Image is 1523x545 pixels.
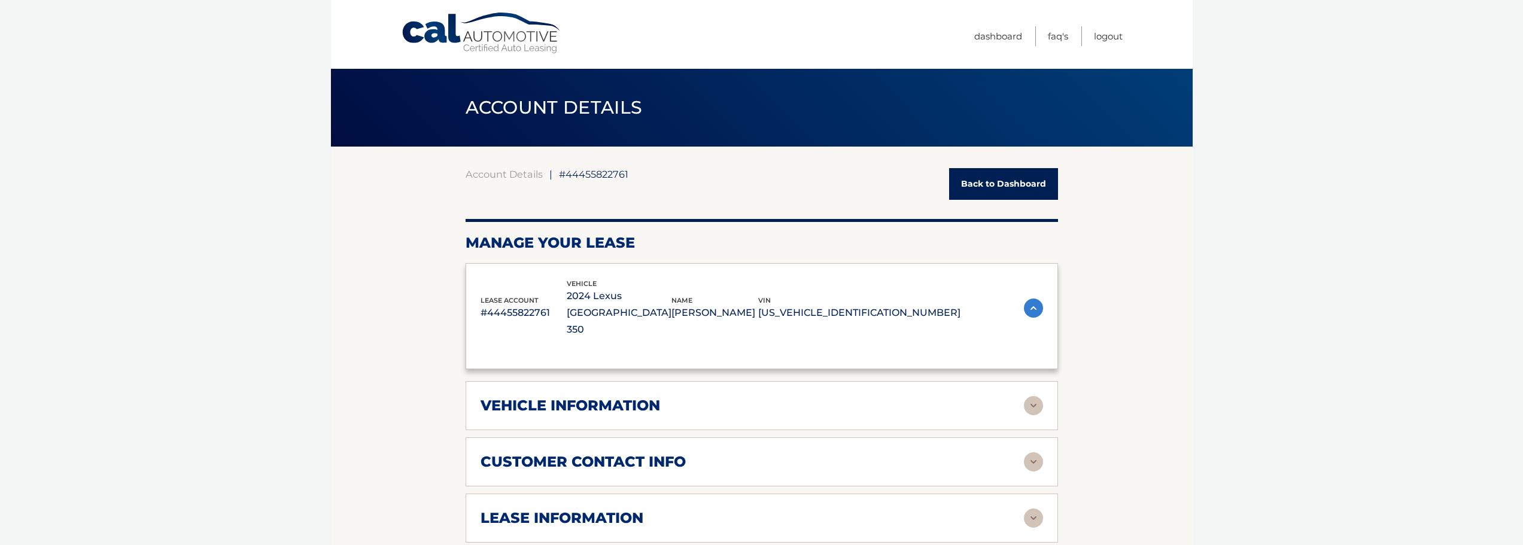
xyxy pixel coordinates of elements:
span: vin [758,296,771,305]
span: lease account [481,296,539,305]
a: FAQ's [1048,26,1068,46]
a: Account Details [466,168,543,180]
p: 2024 Lexus [GEOGRAPHIC_DATA] 350 [567,288,671,338]
a: Cal Automotive [401,12,563,54]
a: Dashboard [974,26,1022,46]
span: name [671,296,692,305]
span: vehicle [567,279,597,288]
span: #44455822761 [559,168,628,180]
h2: customer contact info [481,453,686,471]
img: accordion-active.svg [1024,299,1043,318]
p: [US_VEHICLE_IDENTIFICATION_NUMBER] [758,305,960,321]
p: #44455822761 [481,305,567,321]
a: Logout [1094,26,1123,46]
img: accordion-rest.svg [1024,452,1043,471]
h2: vehicle information [481,397,660,415]
h2: lease information [481,509,643,527]
span: ACCOUNT DETAILS [466,96,643,118]
h2: Manage Your Lease [466,234,1058,252]
img: accordion-rest.svg [1024,396,1043,415]
p: [PERSON_NAME] [671,305,758,321]
a: Back to Dashboard [949,168,1058,200]
img: accordion-rest.svg [1024,509,1043,528]
span: | [549,168,552,180]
